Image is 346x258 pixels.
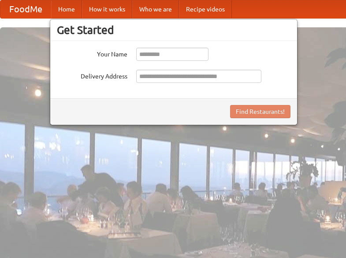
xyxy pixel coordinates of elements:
[57,23,290,37] h3: Get Started
[230,105,290,118] button: Find Restaurants!
[57,70,127,81] label: Delivery Address
[51,0,82,18] a: Home
[179,0,232,18] a: Recipe videos
[0,0,51,18] a: FoodMe
[57,48,127,59] label: Your Name
[82,0,132,18] a: How it works
[132,0,179,18] a: Who we are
